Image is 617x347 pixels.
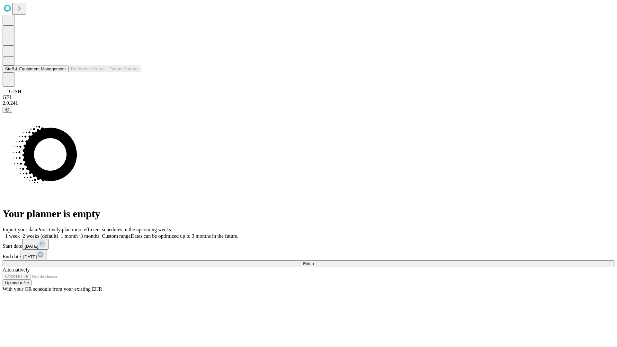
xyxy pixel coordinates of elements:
button: Fetch [3,260,614,267]
span: With your OR schedule from your existing EHR [3,286,102,292]
span: GJSH [9,89,21,94]
span: Fetch [303,261,314,266]
button: [DATE] [22,239,49,250]
span: Import your data [3,227,37,232]
span: Custom range [102,233,130,239]
div: GEI [3,94,614,100]
span: 1 week [5,233,20,239]
button: Preference Cards [68,66,107,72]
span: @ [5,107,10,112]
button: @ [3,106,12,113]
span: Proactively plan more efficient schedules in the upcoming weeks. [37,227,172,232]
div: End date [3,250,614,260]
h1: Your planner is empty [3,208,614,220]
span: [DATE] [23,254,37,259]
button: Staff & Equipment Management [3,66,68,72]
span: 1 month [61,233,78,239]
div: Start date [3,239,614,250]
span: Alternatively [3,267,30,272]
button: [DATE] [21,250,47,260]
button: Tenant Params [107,66,141,72]
span: Dates can be optimized up to 3 months in the future. [131,233,238,239]
span: 3 months [80,233,99,239]
div: 2.0.241 [3,100,614,106]
span: [DATE] [25,244,38,249]
button: Upload a file [3,280,31,286]
span: 2 weeks (default) [22,233,58,239]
